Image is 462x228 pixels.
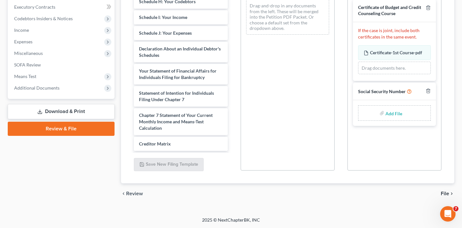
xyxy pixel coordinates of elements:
span: Income [14,27,29,33]
a: Review & File [8,122,115,136]
span: Executory Contracts [14,4,55,10]
span: Certificate-1st Course-pdf [370,50,422,55]
span: Certificate of Budget and Credit Counseling Course [358,4,421,16]
span: Schedule J: Your Expenses [139,30,192,36]
i: chevron_right [449,191,454,196]
span: Codebtors Insiders & Notices [14,16,73,21]
span: 7 [453,206,458,211]
button: Save New Filing Template [134,158,204,171]
span: File [441,191,449,196]
button: chevron_left Review [121,191,149,196]
a: Download & Print [8,104,115,119]
span: Means Test [14,74,36,79]
span: Social Security Number [358,89,406,94]
p: If the case is joint, include both certificates in the same event. [358,27,431,40]
span: Expenses [14,39,32,44]
span: Additional Documents [14,85,60,91]
span: Schedule I: Your Income [139,14,187,20]
span: Declaration About an Individual Debtor's Schedules [139,46,221,58]
iframe: Intercom live chat [440,206,456,222]
span: Statement of Intention for Individuals Filing Under Chapter 7 [139,90,214,102]
span: SOFA Review [14,62,41,67]
span: Miscellaneous [14,50,43,56]
a: SOFA Review [9,59,115,71]
a: Executory Contracts [9,1,115,13]
span: Creditor Matrix [139,141,171,146]
i: chevron_left [121,191,126,196]
span: Your Statement of Financial Affairs for Individuals Filing for Bankruptcy [139,68,217,80]
div: Drag documents here. [358,62,431,75]
span: Review [126,191,143,196]
span: Chapter 7 Statement of Your Current Monthly Income and Means-Test Calculation [139,112,213,131]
